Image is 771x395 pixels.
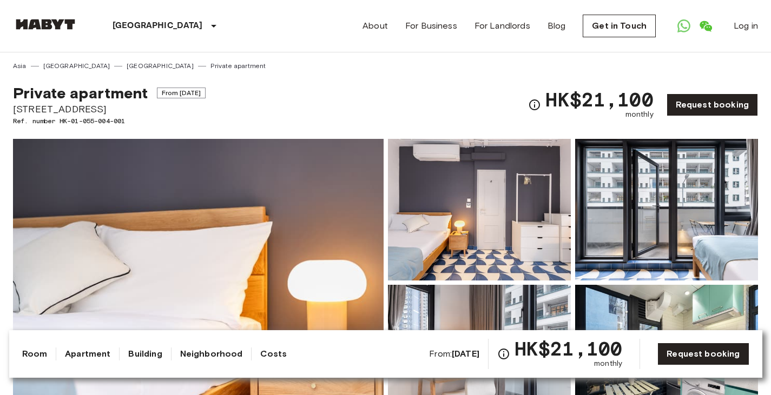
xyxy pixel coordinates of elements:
[65,347,110,360] a: Apartment
[548,19,566,32] a: Blog
[528,98,541,111] svg: Check cost overview for full price breakdown. Please note that discounts apply to new joiners onl...
[583,15,656,37] a: Get in Touch
[363,19,388,32] a: About
[13,84,148,102] span: Private apartment
[180,347,243,360] a: Neighborhood
[127,61,194,71] a: [GEOGRAPHIC_DATA]
[673,15,695,37] a: Open WhatsApp
[515,339,622,358] span: HK$21,100
[13,102,206,116] span: [STREET_ADDRESS]
[13,19,78,30] img: Habyt
[405,19,457,32] a: For Business
[657,343,749,365] a: Request booking
[113,19,203,32] p: [GEOGRAPHIC_DATA]
[575,139,758,280] img: Picture of unit HK-01-055-004-001
[22,347,48,360] a: Room
[497,347,510,360] svg: Check cost overview for full price breakdown. Please note that discounts apply to new joiners onl...
[667,93,758,116] a: Request booking
[128,347,162,360] a: Building
[545,90,653,109] span: HK$21,100
[388,139,571,280] img: Picture of unit HK-01-055-004-001
[452,349,479,359] b: [DATE]
[43,61,110,71] a: [GEOGRAPHIC_DATA]
[625,109,654,120] span: monthly
[13,116,206,126] span: Ref. number HK-01-055-004-001
[13,61,27,71] a: Asia
[475,19,530,32] a: For Landlords
[157,88,206,98] span: From [DATE]
[260,347,287,360] a: Costs
[210,61,266,71] a: Private apartment
[594,358,622,369] span: monthly
[695,15,716,37] a: Open WeChat
[734,19,758,32] a: Log in
[429,348,479,360] span: From:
